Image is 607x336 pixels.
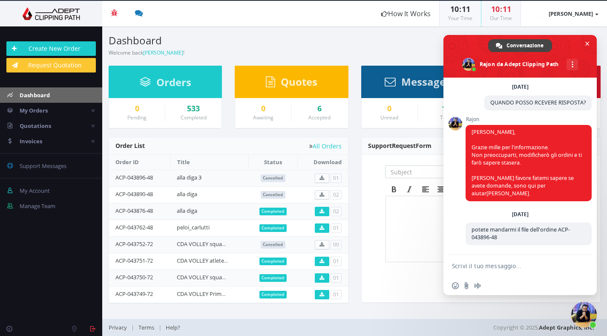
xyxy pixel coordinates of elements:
[259,274,287,282] span: Completed
[177,257,256,264] a: CDA VOLLEY atlete figura intera
[452,262,570,270] textarea: Scrivi il tuo messaggio...
[261,241,286,249] span: Cancelled
[161,324,184,331] a: Help?
[418,184,433,195] div: Align left
[368,165,381,178] img: timthumb.php
[127,114,147,121] small: Pending
[6,41,96,56] a: Create New Order
[115,190,153,198] a: ACP-043890-48
[115,174,153,181] a: ACP-043896-48
[463,282,470,289] span: Invia un file
[20,137,42,145] span: Invoices
[521,1,607,26] a: [PERSON_NAME]
[109,155,170,170] th: Order ID
[109,324,131,331] a: Privacy
[261,174,286,182] span: Cancelled
[490,14,512,22] small: Our Time
[177,174,201,181] a: alla diga 3
[115,223,153,231] a: ACP-043762-48
[181,114,207,121] small: Completed
[368,142,432,150] span: Support Form
[401,75,451,89] span: Messages
[140,80,191,88] a: Orders
[6,58,96,72] a: Request Quotation
[170,155,248,170] th: Title
[571,302,597,327] div: Chiudere la chat
[20,187,50,194] span: My Account
[109,35,348,46] h3: Dashboard
[115,240,153,248] a: ACP-043752-72
[392,142,416,150] span: Request
[474,282,481,289] span: Registra un messaggio audio
[177,290,241,298] a: CDA VOLLEY Primo Piano
[539,324,594,331] a: Adept Graphics, Inc.
[20,107,48,114] span: My Orders
[488,39,552,52] div: Conversazione
[402,184,417,195] div: Italic
[512,84,529,90] div: [DATE]
[500,4,503,14] span: :
[177,190,197,198] a: alla diga
[373,1,439,26] a: How It Works
[583,39,592,48] span: Chiudere la chat
[134,324,158,331] a: Terms
[253,114,273,121] small: Awaiting
[109,319,437,336] div: | |
[462,4,470,14] span: 11
[433,184,449,195] div: Align center
[6,7,96,20] img: Adept Graphics
[385,165,483,178] input: Subject
[177,207,197,214] a: alla diga
[385,80,451,87] a: Messages
[386,196,593,262] iframe: Rich Text Area. Press ALT-F9 for menu. Press ALT-F10 for toolbar. Press ALT-0 for help
[567,59,578,70] div: Altri canali
[172,104,215,113] a: 533
[466,116,592,122] span: Rajon
[115,142,145,150] span: Order List
[549,10,593,17] strong: [PERSON_NAME]
[266,80,317,87] a: Quotes
[259,224,287,232] span: Completed
[177,223,210,231] a: peloi_carlutti
[109,49,184,56] small: Welcome back !
[248,155,298,170] th: Status
[459,4,462,14] span: :
[490,99,586,106] span: QUANDO POSSO RCEVERE RISPOSTA?
[452,282,459,289] span: Inserisci una emoji
[177,240,258,248] a: CDA VOLLEY squadra staff e soci
[115,290,153,298] a: ACP-043749-72
[309,143,342,149] a: All Orders
[450,4,459,14] span: 10
[491,4,500,14] span: 10
[20,122,51,130] span: Quotations
[156,75,191,89] span: Orders
[503,4,511,14] span: 11
[424,104,468,113] div: 12
[493,323,594,332] span: Copyright © 2025,
[259,258,287,265] span: Completed
[143,49,183,56] a: [PERSON_NAME]
[380,114,398,121] small: Unread
[472,128,582,197] span: [PERSON_NAME], Grazie mille per l'informazione. Non preoccuparti, modificherò gli ordini e ti far...
[177,273,258,281] a: CDA VOLLEY squadra staff e soci
[298,104,341,113] a: 6
[298,155,348,170] th: Download
[368,104,411,113] a: 0
[259,291,287,298] span: Completed
[386,184,402,195] div: Bold
[242,104,285,113] a: 0
[512,212,529,217] div: [DATE]
[20,91,50,99] span: Dashboard
[20,162,66,170] span: Support Messages
[115,257,153,264] a: ACP-043751-72
[115,104,158,113] a: 0
[440,114,452,121] small: Total
[529,5,547,22] img: timthumb.php
[115,207,153,214] a: ACP-043876-48
[308,114,331,121] small: Accepted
